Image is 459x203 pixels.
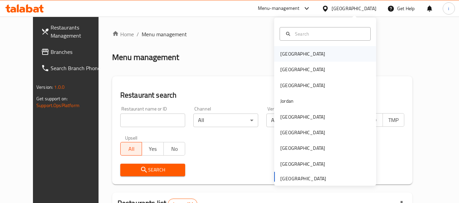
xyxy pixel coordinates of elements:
[120,90,404,100] h2: Restaurant search
[383,113,404,127] button: TMP
[36,83,53,92] span: Version:
[163,142,185,156] button: No
[258,4,300,13] div: Menu-management
[292,30,366,38] input: Search
[332,5,376,12] div: [GEOGRAPHIC_DATA]
[142,30,187,38] span: Menu management
[266,114,331,127] div: All
[193,114,258,127] div: All
[51,23,104,40] span: Restaurants Management
[280,129,325,136] div: [GEOGRAPHIC_DATA]
[120,164,185,176] button: Search
[280,97,294,105] div: Jordan
[36,60,110,76] a: Search Branch Phone
[125,135,138,140] label: Upsell
[166,144,182,154] span: No
[51,64,104,72] span: Search Branch Phone
[142,142,163,156] button: Yes
[54,83,65,92] span: 1.0.0
[112,30,412,38] nav: breadcrumb
[448,5,449,12] span: i
[386,115,402,125] span: TMP
[36,19,110,44] a: Restaurants Management
[280,144,325,152] div: [GEOGRAPHIC_DATA]
[36,101,80,110] a: Support.OpsPlatform
[51,48,104,56] span: Branches
[36,44,110,60] a: Branches
[280,66,325,73] div: [GEOGRAPHIC_DATA]
[36,94,68,103] span: Get support on:
[112,30,134,38] a: Home
[280,113,325,121] div: [GEOGRAPHIC_DATA]
[123,144,139,154] span: All
[280,82,325,89] div: [GEOGRAPHIC_DATA]
[120,114,185,127] input: Search for restaurant name or ID..
[137,30,139,38] li: /
[145,144,161,154] span: Yes
[280,50,325,58] div: [GEOGRAPHIC_DATA]
[120,142,142,156] button: All
[280,160,325,168] div: [GEOGRAPHIC_DATA]
[126,166,180,174] span: Search
[112,52,179,63] h2: Menu management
